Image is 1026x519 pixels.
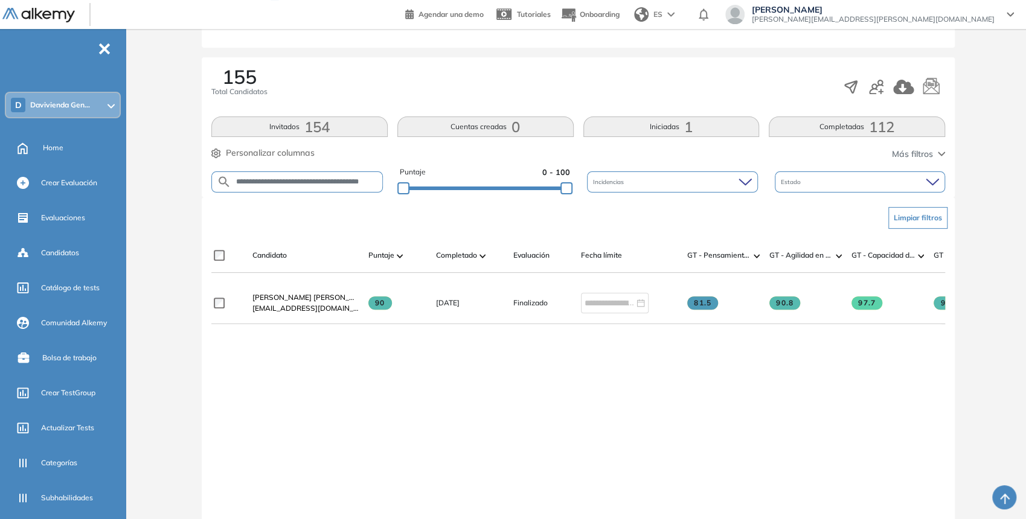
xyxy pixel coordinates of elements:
button: Completadas112 [769,116,945,137]
span: [PERSON_NAME] [752,5,995,14]
span: Estado [781,177,803,186]
span: 90 [934,296,957,310]
span: Puntaje [368,250,394,261]
span: Catálogo de tests [41,282,100,293]
span: Onboarding [580,10,620,19]
span: GT - Capacidad de influencia [851,250,915,261]
button: Limpiar filtros [888,207,947,229]
span: Bolsa de trabajo [42,352,97,363]
span: Evaluaciones [41,212,85,223]
span: Finalizado [513,298,548,308]
div: Estado [775,171,945,193]
span: Personalizar columnas [226,147,315,159]
img: SEARCH_ALT [217,174,231,189]
a: [PERSON_NAME] [PERSON_NAME] [EMAIL_ADDRESS][PERSON_NAME][DOMAIN_NAME] [252,292,359,303]
span: D [15,100,22,110]
span: Candidatos [41,247,79,258]
img: [missing "en.ARROW_ALT" translation] [397,254,403,258]
img: [missing "en.ARROW_ALT" translation] [479,254,486,258]
span: Crear TestGroup [41,387,95,398]
span: Incidencias [593,177,626,186]
span: Davivienda Gen... [30,100,90,110]
a: Agendar una demo [405,6,484,21]
span: GT - Agilidad en el aprendizaje [769,250,833,261]
span: 90 [368,296,392,310]
span: [PERSON_NAME][EMAIL_ADDRESS][PERSON_NAME][DOMAIN_NAME] [752,14,995,24]
span: Tutoriales [517,10,551,19]
button: Onboarding [560,2,620,28]
span: ES [653,9,662,20]
span: Categorías [41,457,77,468]
img: [missing "en.ARROW_ALT" translation] [754,254,760,258]
span: Home [43,142,63,153]
span: Subhabilidades [41,492,93,503]
img: [missing "en.ARROW_ALT" translation] [836,254,842,258]
span: [EMAIL_ADDRESS][DOMAIN_NAME] [252,303,359,314]
span: GT - Pensamiento estratégico [687,250,751,261]
span: 81.5 [687,296,718,310]
button: Más filtros [892,148,945,161]
img: [missing "en.ARROW_ALT" translation] [918,254,924,258]
button: Invitados154 [211,116,388,137]
span: Evaluación [513,250,550,261]
span: Total Candidatos [211,86,268,97]
span: Más filtros [892,148,933,161]
button: Iniciadas1 [583,116,760,137]
span: Fecha límite [581,250,622,261]
span: Actualizar Tests [41,422,94,433]
span: Candidato [252,250,287,261]
span: Crear Evaluación [41,177,97,188]
div: Incidencias [587,171,757,193]
img: Logo [2,8,75,23]
button: Personalizar columnas [211,147,315,159]
span: Agendar una demo [418,10,484,19]
span: 97.7 [851,296,882,310]
span: Puntaje [400,167,426,178]
span: Comunidad Alkemy [41,317,107,328]
img: world [634,7,649,22]
span: 155 [222,67,257,86]
img: arrow [667,12,675,17]
span: 90.8 [769,296,800,310]
span: 0 - 100 [542,167,570,178]
span: Completado [436,250,477,261]
span: [DATE] [436,298,460,308]
span: [PERSON_NAME] [PERSON_NAME] [EMAIL_ADDRESS][PERSON_NAME][DOMAIN_NAME] [252,293,558,302]
span: GT - Adaptación al cambio [934,250,998,261]
button: Cuentas creadas0 [397,116,574,137]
